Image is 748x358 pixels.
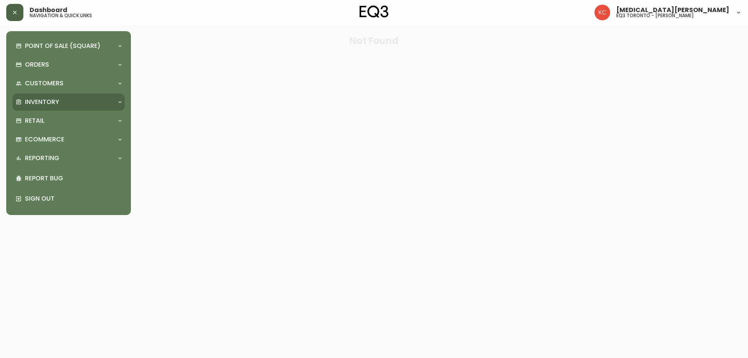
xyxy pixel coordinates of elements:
p: Point of Sale (Square) [25,42,101,50]
p: Ecommerce [25,135,64,144]
p: Retail [25,116,44,125]
p: Customers [25,79,64,88]
div: Inventory [12,93,125,111]
div: Ecommerce [12,131,125,148]
h5: eq3 toronto - [PERSON_NAME] [616,13,694,18]
div: Point of Sale (Square) [12,37,125,55]
p: Orders [25,60,49,69]
span: Dashboard [30,7,67,13]
p: Sign Out [25,194,122,203]
p: Reporting [25,154,59,162]
div: Orders [12,56,125,73]
img: logo [360,5,388,18]
div: Sign Out [12,189,125,209]
p: Report Bug [25,174,122,183]
div: Report Bug [12,168,125,189]
div: Reporting [12,150,125,167]
img: 6487344ffbf0e7f3b216948508909409 [595,5,610,20]
h5: navigation & quick links [30,13,92,18]
div: Customers [12,75,125,92]
span: [MEDICAL_DATA][PERSON_NAME] [616,7,729,13]
div: Retail [12,112,125,129]
p: Inventory [25,98,59,106]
